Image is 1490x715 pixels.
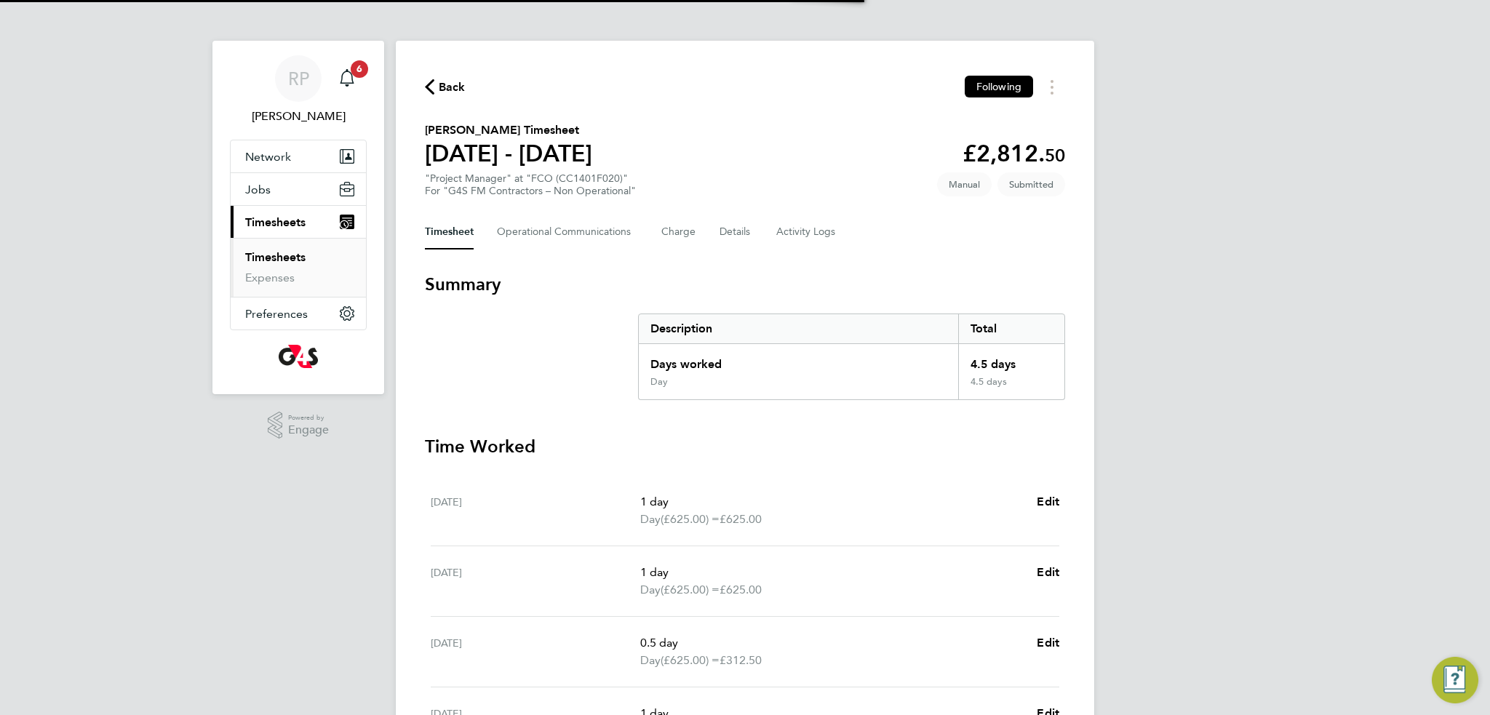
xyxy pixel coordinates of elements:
span: (£625.00) = [661,512,720,526]
a: Timesheets [245,250,306,264]
button: Following [965,76,1033,97]
a: Edit [1037,634,1059,652]
app-decimal: £2,812. [963,140,1065,167]
a: Edit [1037,564,1059,581]
div: Day [650,376,668,388]
div: Description [639,314,958,343]
button: Timesheets Menu [1039,76,1065,98]
span: (£625.00) = [661,583,720,596]
button: Engage Resource Center [1432,657,1478,703]
span: Edit [1037,495,1059,508]
div: Summary [638,313,1065,400]
div: Timesheets [231,238,366,297]
span: Back [439,79,466,96]
a: Go to home page [230,345,367,368]
span: Day [640,581,661,599]
div: 4.5 days [958,376,1064,399]
h2: [PERSON_NAME] Timesheet [425,121,592,139]
span: Network [245,150,291,164]
span: 6 [351,60,368,78]
span: 50 [1045,145,1065,166]
nav: Main navigation [212,41,384,394]
p: 1 day [640,564,1025,581]
a: Expenses [245,271,295,284]
h3: Summary [425,273,1065,296]
div: [DATE] [431,564,640,599]
div: [DATE] [431,634,640,669]
span: £625.00 [720,512,762,526]
span: Edit [1037,636,1059,650]
h1: [DATE] - [DATE] [425,139,592,168]
button: Network [231,140,366,172]
button: Details [720,215,753,249]
span: Preferences [245,307,308,321]
span: This timesheet was manually created. [937,172,992,196]
div: For "G4S FM Contractors – Non Operational" [425,185,636,197]
span: RP [288,69,309,88]
button: Operational Communications [497,215,638,249]
button: Charge [661,215,696,249]
div: [DATE] [431,493,640,528]
span: Day [640,652,661,669]
div: 4.5 days [958,344,1064,376]
div: "Project Manager" at "FCO (CC1401F020)" [425,172,636,197]
span: Timesheets [245,215,306,229]
button: Timesheet [425,215,474,249]
a: Edit [1037,493,1059,511]
span: £312.50 [720,653,762,667]
a: Powered byEngage [268,412,330,439]
span: Engage [288,424,329,436]
span: Day [640,511,661,528]
h3: Time Worked [425,435,1065,458]
p: 0.5 day [640,634,1025,652]
div: Days worked [639,344,958,376]
span: Following [976,80,1021,93]
span: This timesheet is Submitted. [997,172,1065,196]
button: Timesheets [231,206,366,238]
div: Total [958,314,1064,343]
span: Jobs [245,183,271,196]
a: RP[PERSON_NAME] [230,55,367,125]
button: Back [425,78,466,96]
img: g4s-logo-retina.png [279,345,318,368]
span: Russell Parker [230,108,367,125]
span: Edit [1037,565,1059,579]
a: 6 [332,55,362,102]
button: Activity Logs [776,215,837,249]
span: £625.00 [720,583,762,596]
span: (£625.00) = [661,653,720,667]
button: Jobs [231,173,366,205]
span: Powered by [288,412,329,424]
button: Preferences [231,297,366,329]
p: 1 day [640,493,1025,511]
